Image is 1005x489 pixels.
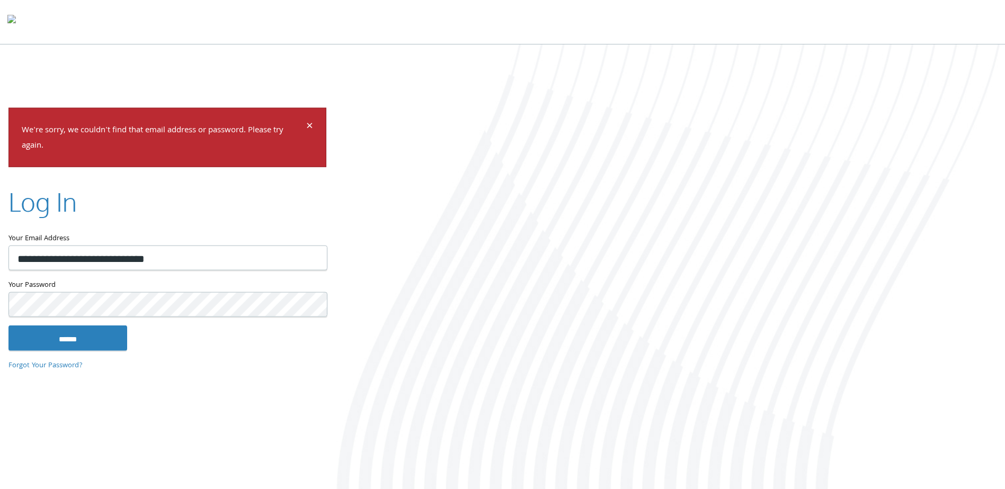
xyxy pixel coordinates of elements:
[22,123,305,154] p: We're sorry, we couldn't find that email address or password. Please try again.
[8,360,83,372] a: Forgot Your Password?
[8,184,77,219] h2: Log In
[306,121,313,134] button: Dismiss alert
[7,11,16,32] img: todyl-logo-dark.svg
[8,278,326,292] label: Your Password
[306,117,313,138] span: ×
